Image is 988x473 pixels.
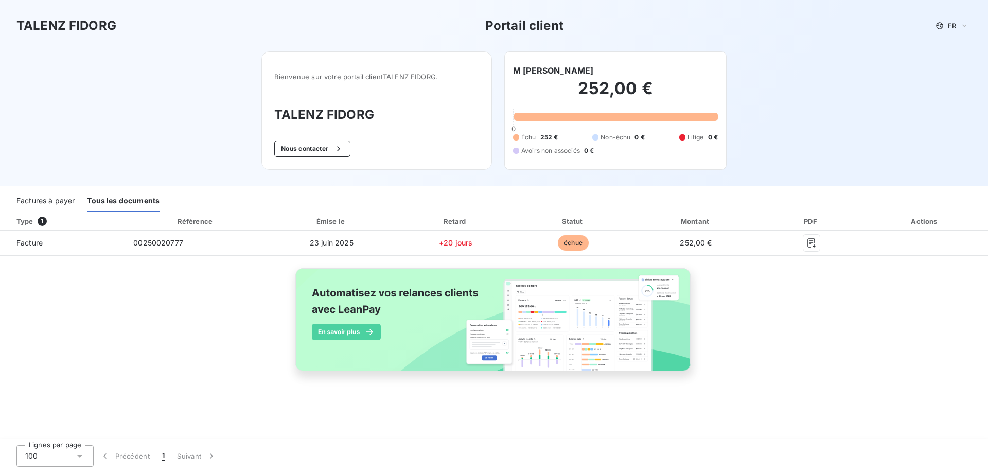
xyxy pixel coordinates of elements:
[274,141,350,157] button: Nous contacter
[25,451,38,461] span: 100
[511,125,516,133] span: 0
[708,133,718,142] span: 0 €
[680,238,712,247] span: 252,00 €
[162,451,165,461] span: 1
[584,146,594,155] span: 0 €
[274,73,479,81] span: Bienvenue sur votre portail client TALENZ FIDORG .
[10,216,123,226] div: Type
[517,216,629,226] div: Statut
[269,216,395,226] div: Émise le
[521,146,580,155] span: Avoirs non associés
[634,133,644,142] span: 0 €
[16,16,116,35] h3: TALENZ FIDORG
[439,238,472,247] span: +20 jours
[513,64,593,77] h6: M [PERSON_NAME]
[156,445,171,467] button: 1
[521,133,536,142] span: Échu
[485,16,563,35] h3: Portail client
[633,216,758,226] div: Montant
[87,190,160,212] div: Tous les documents
[687,133,704,142] span: Litige
[286,262,702,389] img: banner
[864,216,986,226] div: Actions
[38,217,47,226] span: 1
[8,238,117,248] span: Facture
[171,445,223,467] button: Suivant
[558,235,589,251] span: échue
[948,22,956,30] span: FR
[274,106,479,124] h3: TALENZ FIDORG
[601,133,630,142] span: Non-échu
[540,133,558,142] span: 252 €
[133,238,183,247] span: 00250020777
[94,445,156,467] button: Précédent
[763,216,860,226] div: PDF
[178,217,213,225] div: Référence
[513,78,718,109] h2: 252,00 €
[16,190,75,212] div: Factures à payer
[310,238,354,247] span: 23 juin 2025
[398,216,513,226] div: Retard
